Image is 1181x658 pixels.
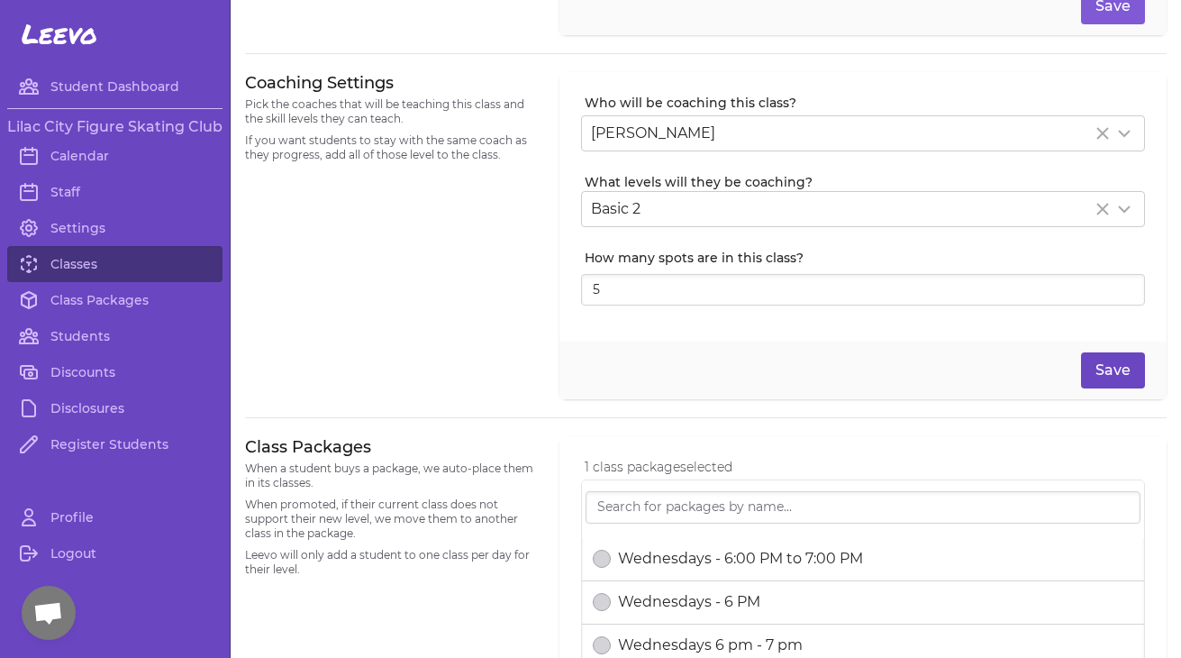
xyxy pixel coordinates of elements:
[593,636,611,654] button: select date
[581,274,1145,306] input: Leave blank for unlimited spots
[7,69,223,105] a: Student Dashboard
[618,591,760,613] p: Wednesdays - 6 PM
[591,124,715,142] span: [PERSON_NAME]
[7,318,223,354] a: Students
[7,138,223,174] a: Calendar
[245,548,538,577] p: Leevo will only add a student to one class per day for their level.
[245,462,538,490] p: When a student buys a package, we auto-place them in its classes.
[7,354,223,390] a: Discounts
[7,174,223,210] a: Staff
[585,173,1145,191] label: What levels will they be coaching?
[1092,123,1113,144] button: Clear Selected
[1092,198,1113,220] button: Clear Selected
[585,458,1145,476] p: 1 class package selected
[22,18,97,50] span: Leevo
[618,635,803,656] p: Wednesdays 6 pm - 7 pm
[245,97,538,126] p: Pick the coaches that will be teaching this class and the skill levels they can teach.
[245,436,538,458] h3: Class Packages
[7,390,223,426] a: Disclosures
[1081,352,1145,388] button: Save
[618,548,863,570] p: Wednesdays - 6:00 PM to 7:00 PM
[7,210,223,246] a: Settings
[245,133,538,162] p: If you want students to stay with the same coach as they progress, add all of those level to the ...
[7,246,223,282] a: Classes
[7,116,223,138] h3: Lilac City Figure Skating Club
[591,200,640,217] span: Basic 2
[245,72,538,94] h3: Coaching Settings
[7,282,223,318] a: Class Packages
[585,94,1145,112] label: Who will be coaching this class?
[593,593,611,611] button: select date
[22,586,76,640] div: Open chat
[586,491,1140,524] input: Search for packages by name...
[7,499,223,535] a: Profile
[593,550,611,568] button: select date
[585,249,1145,267] label: How many spots are in this class?
[7,535,223,571] a: Logout
[245,498,538,541] p: When promoted, if their current class does not support their new level, we move them to another c...
[7,426,223,462] a: Register Students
